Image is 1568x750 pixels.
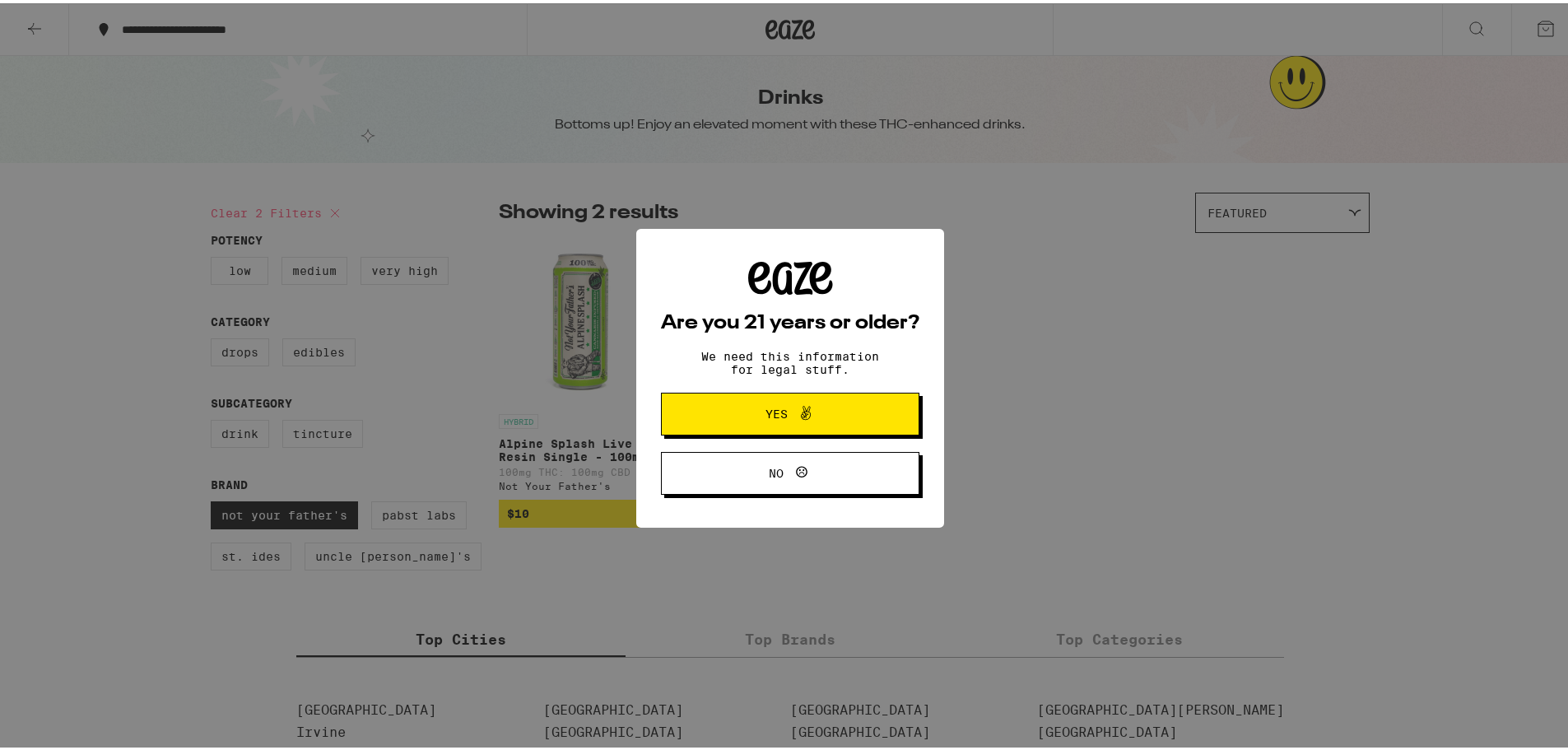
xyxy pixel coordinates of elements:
span: Yes [765,405,788,417]
button: Yes [661,389,919,432]
span: Help [37,12,71,26]
button: No [661,449,919,491]
span: No [769,464,784,476]
h2: Are you 21 years or older? [661,310,919,330]
p: We need this information for legal stuff. [687,347,893,373]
